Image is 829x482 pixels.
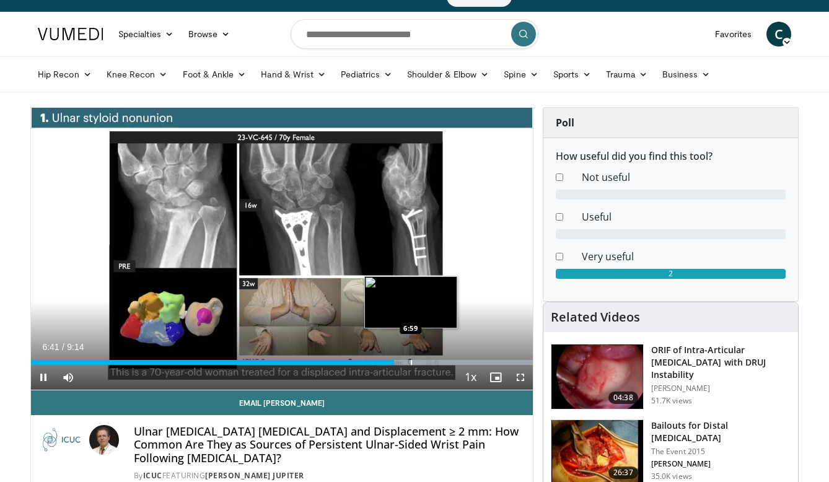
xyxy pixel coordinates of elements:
[651,419,791,444] h3: Bailouts for Distal [MEDICAL_DATA]
[551,344,643,409] img: f205fea7-5dbf-4452-aea8-dd2b960063ad.150x105_q85_crop-smart_upscale.jpg
[572,170,795,185] dd: Not useful
[651,396,692,406] p: 51.7K views
[496,62,545,87] a: Spine
[599,62,655,87] a: Trauma
[572,249,795,264] dd: Very useful
[651,459,791,469] p: [PERSON_NAME]
[31,360,533,365] div: Progress Bar
[766,22,791,46] a: C
[572,209,795,224] dd: Useful
[67,342,84,352] span: 9:14
[458,365,483,390] button: Playback Rate
[253,62,333,87] a: Hand & Wrist
[291,19,538,49] input: Search topics, interventions
[111,22,181,46] a: Specialties
[89,425,119,455] img: Avatar
[364,276,457,328] img: image.jpeg
[62,342,64,352] span: /
[546,62,599,87] a: Sports
[551,310,640,325] h4: Related Videos
[31,365,56,390] button: Pause
[556,151,786,162] h6: How useful did you find this tool?
[42,342,59,352] span: 6:41
[651,383,791,393] p: [PERSON_NAME]
[508,365,533,390] button: Fullscreen
[651,471,692,481] p: 35.0K views
[556,269,786,279] div: 2
[556,116,574,129] strong: Poll
[31,108,533,390] video-js: Video Player
[143,470,162,481] a: ICUC
[551,344,791,410] a: 04:38 ORIF of Intra-Articular [MEDICAL_DATA] with DRUJ Instability [PERSON_NAME] 51.7K views
[651,344,791,381] h3: ORIF of Intra-Articular [MEDICAL_DATA] with DRUJ Instability
[655,62,718,87] a: Business
[400,62,496,87] a: Shoulder & Elbow
[38,28,103,40] img: VuMedi Logo
[608,392,638,404] span: 04:38
[608,467,638,479] span: 26:37
[651,447,791,457] p: The Event 2015
[56,365,81,390] button: Mute
[30,62,99,87] a: Hip Recon
[175,62,254,87] a: Foot & Ankle
[41,425,84,455] img: ICUC
[205,470,304,481] a: [PERSON_NAME] Jupiter
[483,365,508,390] button: Enable picture-in-picture mode
[181,22,238,46] a: Browse
[708,22,759,46] a: Favorites
[134,470,523,481] div: By FEATURING
[333,62,400,87] a: Pediatrics
[134,425,523,465] h4: Ulnar [MEDICAL_DATA] [MEDICAL_DATA] and Displacement ≥ 2 mm: How Common Are They as Sources of Pe...
[99,62,175,87] a: Knee Recon
[31,390,533,415] a: Email [PERSON_NAME]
